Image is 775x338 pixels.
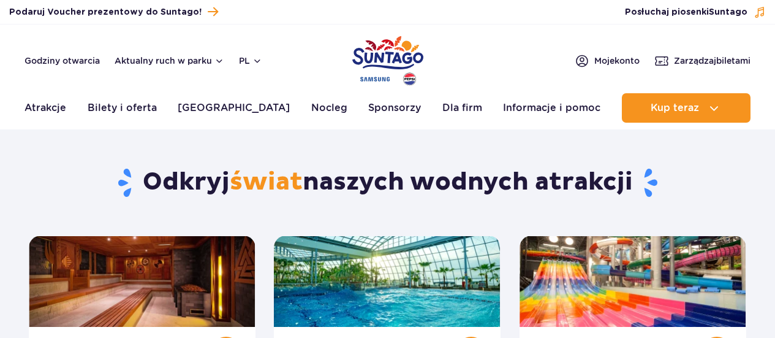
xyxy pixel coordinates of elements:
span: świat [230,167,303,198]
a: Podaruj Voucher prezentowy do Suntago! [9,4,218,20]
a: [GEOGRAPHIC_DATA] [178,93,290,123]
h1: Odkryj naszych wodnych atrakcji [29,167,746,199]
span: Podaruj Voucher prezentowy do Suntago! [9,6,202,18]
a: Dla firm [442,93,482,123]
a: Informacje i pomoc [503,93,600,123]
a: Bilety i oferta [88,93,157,123]
button: Posłuchaj piosenkiSuntago [625,6,766,18]
button: pl [239,55,262,67]
a: Godziny otwarcia [25,55,100,67]
a: Nocleg [311,93,347,123]
span: Posłuchaj piosenki [625,6,747,18]
a: Park of Poland [352,31,423,87]
span: Suntago [709,8,747,17]
a: Mojekonto [575,53,640,68]
span: Zarządzaj biletami [674,55,750,67]
span: Kup teraz [651,102,699,113]
span: Moje konto [594,55,640,67]
a: Atrakcje [25,93,66,123]
button: Aktualny ruch w parku [115,56,224,66]
a: Zarządzajbiletami [654,53,750,68]
a: Sponsorzy [368,93,421,123]
button: Kup teraz [622,93,750,123]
